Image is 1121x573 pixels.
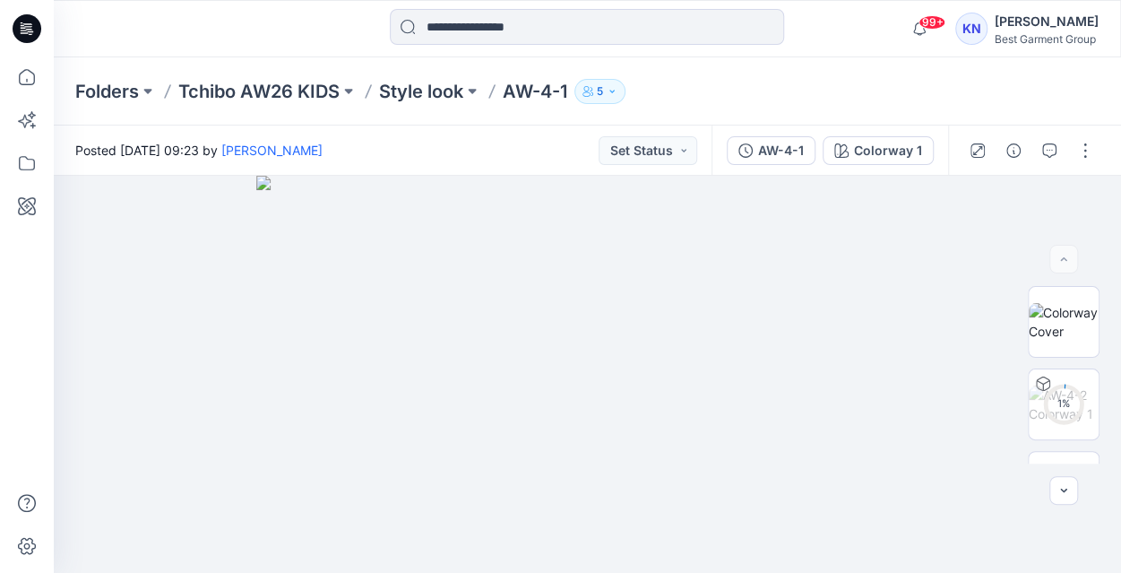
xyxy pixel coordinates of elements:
img: eyJhbGciOiJIUzI1NiIsImtpZCI6IjAiLCJzbHQiOiJzZXMiLCJ0eXAiOiJKV1QifQ.eyJkYXRhIjp7InR5cGUiOiJzdG9yYW... [256,176,918,573]
div: [PERSON_NAME] [995,11,1099,32]
div: Colorway 1 [854,141,922,161]
p: 5 [597,82,603,101]
div: AW-4-1 [758,141,804,161]
div: 1 % [1042,396,1085,412]
div: Best Garment Group [995,32,1099,46]
a: Style look [379,79,463,104]
img: Colorway Cover [1029,303,1099,341]
a: [PERSON_NAME] [221,143,323,158]
a: Folders [75,79,139,104]
img: AW-4-2 Colorway 1 [1029,386,1099,423]
p: AW-4-1 [503,79,567,104]
span: 99+ [918,15,945,30]
button: AW-4-1 [727,136,815,165]
button: Details [999,136,1028,165]
a: Tchibo AW26 KIDS [178,79,340,104]
button: 5 [574,79,625,104]
button: Colorway 1 [823,136,934,165]
div: KN [955,13,987,45]
span: Posted [DATE] 09:23 by [75,141,323,160]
